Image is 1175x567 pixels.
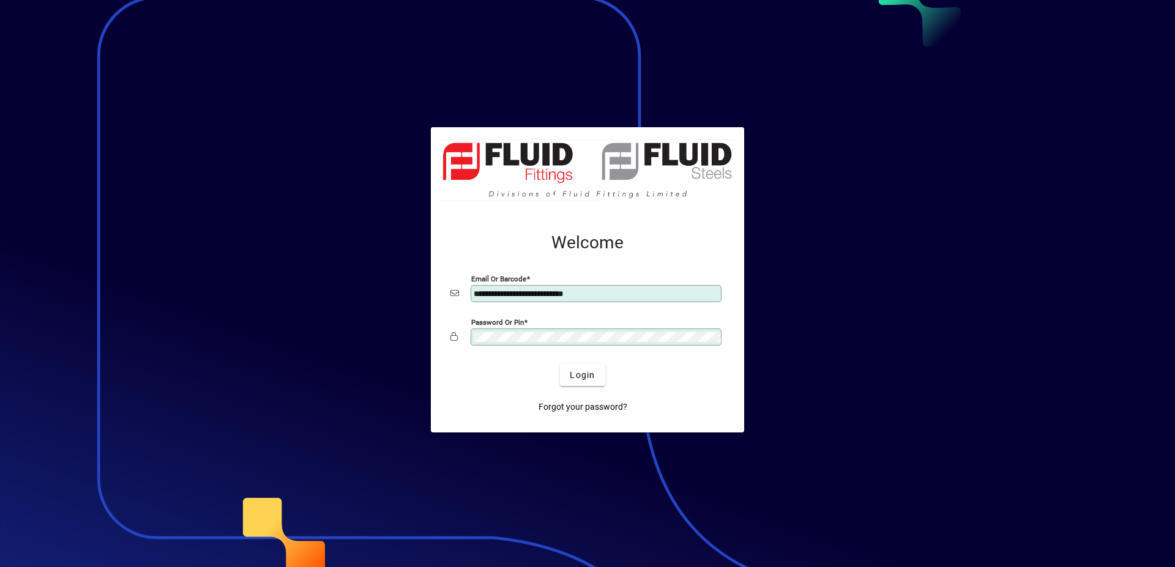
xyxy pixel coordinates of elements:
h2: Welcome [450,232,725,253]
button: Login [560,364,605,386]
a: Forgot your password? [534,396,632,418]
mat-label: Email or Barcode [471,275,526,283]
span: Forgot your password? [539,401,627,413]
mat-label: Password or Pin [471,318,524,327]
span: Login [570,369,595,382]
